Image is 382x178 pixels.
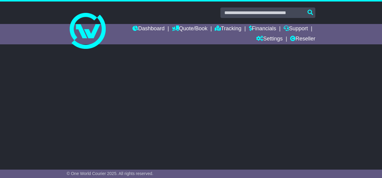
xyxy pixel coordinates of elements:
a: Dashboard [132,24,165,34]
a: Financials [249,24,276,34]
a: Tracking [215,24,241,34]
a: Quote/Book [172,24,208,34]
a: Reseller [290,34,315,44]
span: © One World Courier 2025. All rights reserved. [67,171,153,176]
a: Settings [256,34,283,44]
a: Support [283,24,308,34]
